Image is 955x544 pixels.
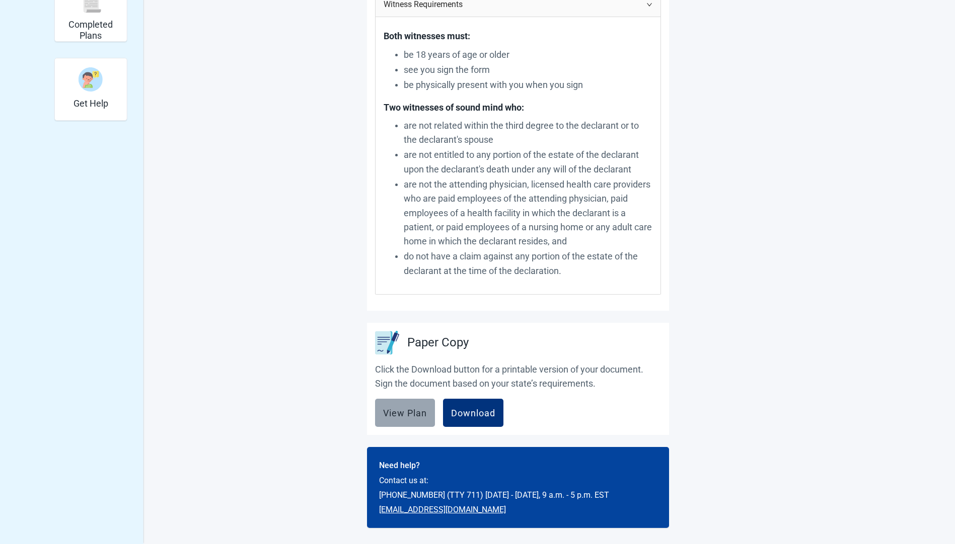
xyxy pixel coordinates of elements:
p: do not have a claim against any portion of the estate of the declarant at the time of the declara... [404,249,652,278]
p: Both witnesses must: [384,29,648,43]
span: right [646,2,652,8]
p: be 18 years of age or older [404,48,652,62]
a: [EMAIL_ADDRESS][DOMAIN_NAME] [379,505,506,514]
p: Contact us at: [379,474,657,487]
div: View Plan [383,408,427,418]
h2: Completed Plans [59,19,123,41]
button: View Plan [375,399,435,427]
p: Two witnesses of sound mind who: [384,101,648,115]
p: are not related within the third degree to the declarant or to the declarant's spouse [404,119,652,147]
p: be physically present with you when you sign [404,78,652,92]
h2: Need help? [379,459,657,472]
img: Paper Copy [375,331,399,354]
div: Get Help [54,58,127,121]
p: see you sign the form [404,63,652,77]
p: Click the Download button for a printable version of your document. Sign the document based on yo... [375,362,661,391]
div: Download [451,408,495,418]
p: are not entitled to any portion of the estate of the declarant upon the declarant's death under a... [404,148,652,176]
button: Download [443,399,503,427]
p: are not the attending physician, licensed health care providers who are paid employees of the att... [404,177,652,248]
p: [PHONE_NUMBER] (TTY 711) [DATE] - [DATE], 9 a.m. - 5 p.m. EST [379,489,657,501]
img: person-question-x68TBcxA.svg [79,67,103,92]
h2: Get Help [74,98,108,109]
h2: Paper Copy [407,333,469,352]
